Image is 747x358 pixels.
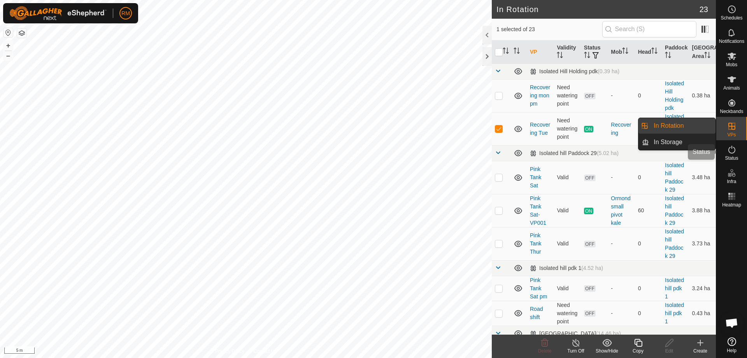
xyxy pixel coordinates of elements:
[4,51,13,60] button: –
[4,28,13,37] button: Reset Map
[596,330,621,337] span: (14.46 ha)
[557,53,563,59] p-sorticon: Activate to sort
[584,285,596,292] span: OFF
[584,53,590,59] p-sorticon: Activate to sort
[665,113,684,144] a: Isolated Hill Holding pdk
[635,161,662,194] td: 0
[720,311,743,335] div: Open chat
[530,232,542,255] a: Pink Tank Thur
[584,175,596,181] span: OFF
[689,79,716,112] td: 0.38 ha
[608,41,635,64] th: Mob
[649,134,715,150] a: In Storage
[685,347,716,354] div: Create
[662,41,689,64] th: Paddock
[597,150,619,156] span: (5.02 ha)
[17,28,26,38] button: Map Layers
[554,227,580,260] td: Valid
[689,276,716,301] td: 3.24 ha
[611,309,631,317] div: -
[554,112,580,145] td: Need watering point
[665,53,671,59] p-sorticon: Activate to sort
[611,121,631,137] div: Recovering
[727,132,736,137] span: VPs
[635,227,662,260] td: 0
[215,348,244,355] a: Privacy Policy
[503,49,509,55] p-sorticon: Activate to sort
[689,161,716,194] td: 3.48 ha
[727,179,736,184] span: Infra
[622,347,654,354] div: Copy
[654,347,685,354] div: Edit
[602,21,696,37] input: Search (S)
[584,93,596,99] span: OFF
[665,162,684,193] a: Isolated hill Paddock 29
[560,347,591,354] div: Turn Off
[700,4,708,15] span: 23
[530,195,546,226] a: Pink Tank Sat-VP001
[638,134,715,150] li: In Storage
[654,138,682,147] span: In Storage
[121,9,130,18] span: RM
[527,41,554,64] th: VP
[554,161,580,194] td: Valid
[591,347,622,354] div: Show/Hide
[530,306,543,320] a: Road shift
[581,41,608,64] th: Status
[530,122,550,136] a: Recovering Tue
[704,53,710,59] p-sorticon: Activate to sort
[611,92,631,100] div: -
[611,240,631,248] div: -
[4,41,13,50] button: +
[530,166,542,189] a: Pink Tank Sat
[720,109,743,114] span: Neckbands
[638,118,715,134] li: In Rotation
[254,348,277,355] a: Contact Us
[635,41,662,64] th: Head
[635,79,662,112] td: 0
[554,79,580,112] td: Need watering point
[665,195,684,226] a: Isolated hill Paddock 29
[611,194,631,227] div: Ormond small pivot kale
[727,348,736,353] span: Help
[530,84,550,107] a: Recovering mon pm
[722,203,741,207] span: Heatmap
[584,310,596,317] span: OFF
[530,150,619,157] div: Isolated hill Paddock 29
[554,276,580,301] td: Valid
[514,49,520,55] p-sorticon: Activate to sort
[538,348,552,354] span: Delete
[635,301,662,326] td: 0
[611,173,631,182] div: -
[554,301,580,326] td: Need watering point
[649,118,715,134] a: In Rotation
[723,86,740,90] span: Animals
[665,277,684,300] a: Isolated hill pdk 1
[665,228,684,259] a: Isolated hill Paddock 29
[530,330,621,337] div: [GEOGRAPHIC_DATA]
[689,112,716,145] td: 0.39 ha
[622,49,628,55] p-sorticon: Activate to sort
[530,277,547,300] a: Pink Tank Sat pm
[665,302,684,324] a: Isolated hill pdk 1
[496,5,700,14] h2: In Rotation
[598,68,619,74] span: (0.39 ha)
[635,276,662,301] td: 0
[721,16,742,20] span: Schedules
[635,194,662,227] td: 60
[689,194,716,227] td: 3.88 ha
[716,334,747,356] a: Help
[530,68,619,75] div: Isolated Hill Holding pdk
[584,208,593,214] span: ON
[554,194,580,227] td: Valid
[665,80,684,111] a: Isolated Hill Holding pdk
[584,241,596,247] span: OFF
[584,126,593,132] span: ON
[719,39,744,44] span: Notifications
[689,41,716,64] th: [GEOGRAPHIC_DATA] Area
[581,265,603,271] span: (4.52 ha)
[530,265,603,272] div: Isolated hill pdk 1
[689,227,716,260] td: 3.73 ha
[496,25,602,34] span: 1 selected of 23
[9,6,107,20] img: Gallagher Logo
